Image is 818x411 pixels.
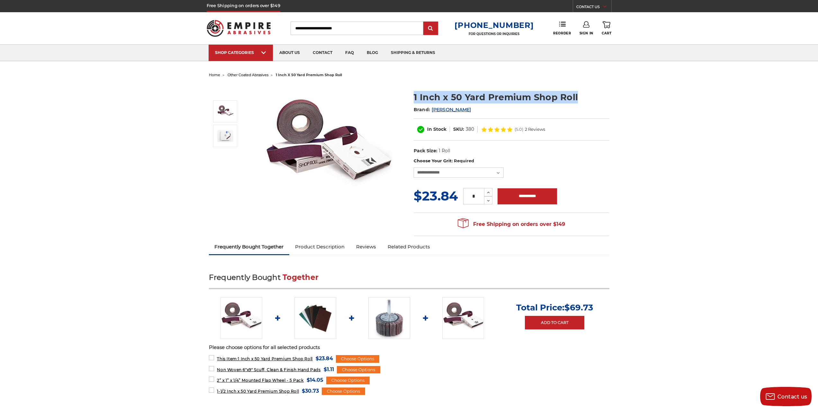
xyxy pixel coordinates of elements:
span: $23.84 [414,188,458,204]
p: FOR QUESTIONS OR INQUIRIES [454,32,534,36]
div: SHOP CATEGORIES [215,50,266,55]
a: faq [339,45,360,61]
span: Reorder [553,31,571,35]
a: CONTACT US [576,3,611,12]
span: Free Shipping on orders over $149 [458,218,565,231]
img: 1 Inch x 50 Yard Premium Shop Roll [220,297,262,339]
span: (5.0) [515,127,523,131]
a: shipping & returns [384,45,442,61]
dt: Pack Size: [414,147,437,154]
strong: This Item: [217,356,238,361]
span: Brand: [414,107,430,112]
span: 2 Reviews [525,127,545,131]
a: other coated abrasives [228,73,268,77]
img: 1 Inch x 50 Yard Premium Shop Roll [264,84,392,213]
a: Reorder [553,21,571,35]
a: about us [273,45,306,61]
span: 1 Inch x 50 Yard Premium Shop Roll [217,356,312,361]
a: Frequently Bought Together [209,240,290,254]
a: Reviews [350,240,382,254]
span: 1-1/2 Inch x 50 Yard Premium Shop Roll [217,389,299,394]
span: $23.84 [316,354,333,363]
span: Cart [602,31,611,35]
span: Together [283,273,319,282]
span: Sign In [580,31,593,35]
a: [PERSON_NAME] [432,107,471,112]
a: home [209,73,220,77]
span: Frequently Bought [209,273,281,282]
a: Add to Cart [525,316,584,329]
span: 2” x 1” x 1/4” Mounted Flap Wheel - 5 Pack [217,378,303,383]
a: contact [306,45,339,61]
p: Please choose options for all selected products [209,344,609,351]
span: $30.73 [302,387,319,395]
span: Contact us [778,394,807,400]
span: $69.73 [564,302,593,313]
span: Non Woven 6"x9" Scuff, Clean & Finish Hand Pads [217,367,320,372]
span: In Stock [427,126,446,132]
a: Cart [602,21,611,35]
img: Empire Abrasives [207,16,271,41]
a: blog [360,45,384,61]
dt: SKU: [453,126,464,133]
input: Submit [424,22,437,35]
img: 1 Inch x 50 Yard Premium Shop Roll [217,130,233,142]
a: Product Description [289,240,350,254]
img: 1 Inch x 50 Yard Premium Shop Roll [217,103,233,120]
small: Required [454,158,474,163]
label: Choose Your Grit: [414,158,609,164]
div: Choose Options [336,355,379,363]
dd: 1 Roll [439,147,450,154]
a: [PHONE_NUMBER] [454,21,534,30]
span: 1 inch x 50 yard premium shop roll [276,73,342,77]
span: $1.11 [324,365,334,374]
p: Total Price: [516,302,593,313]
span: $14.05 [307,376,323,384]
h1: 1 Inch x 50 Yard Premium Shop Roll [414,91,609,103]
div: Choose Options [322,388,365,395]
dd: 380 [466,126,474,133]
button: Contact us [760,387,812,406]
div: Choose Options [337,366,380,374]
a: Related Products [382,240,436,254]
div: Choose Options [326,377,370,384]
